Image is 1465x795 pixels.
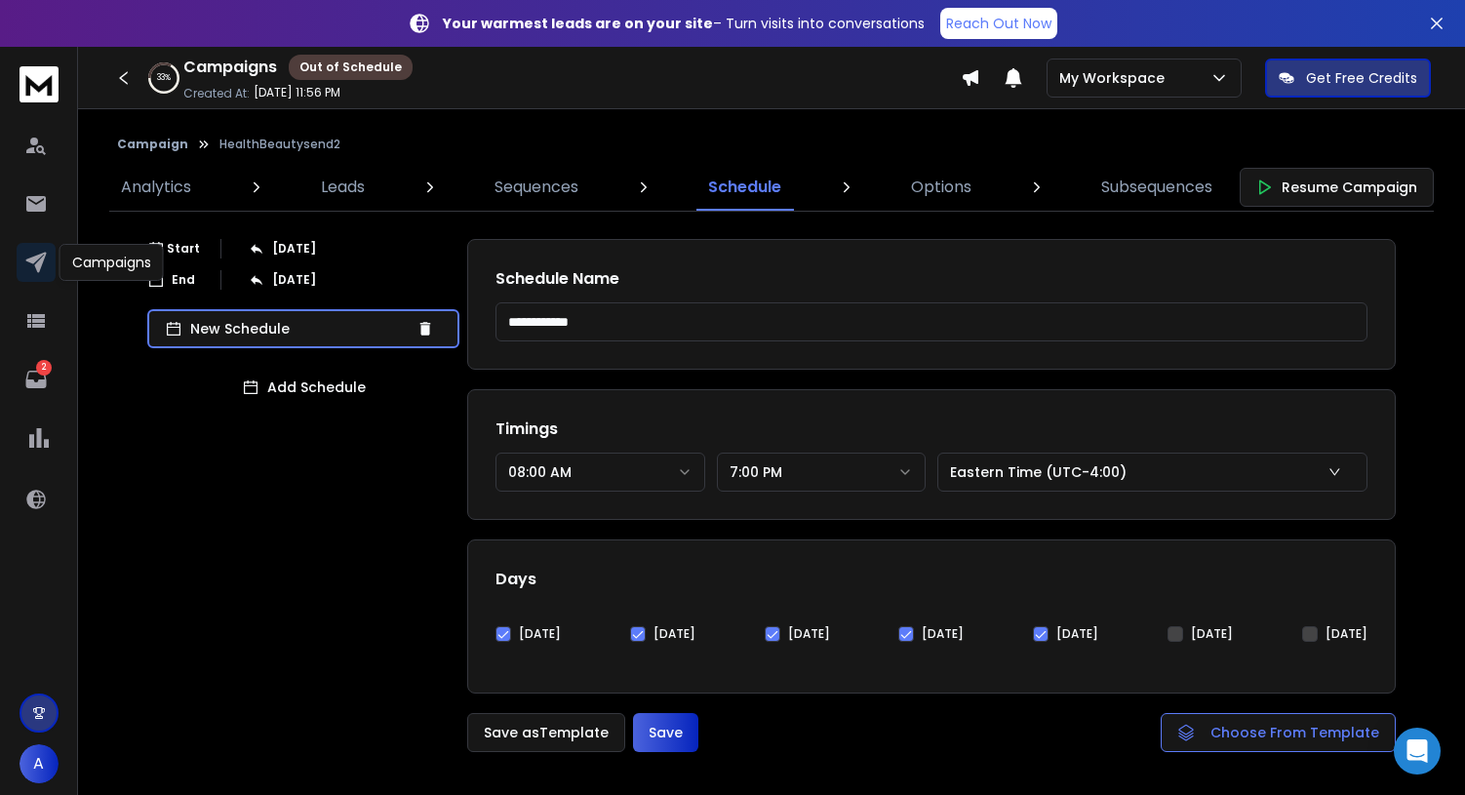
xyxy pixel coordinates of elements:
button: A [20,744,59,783]
button: Choose From Template [1161,713,1396,752]
label: [DATE] [1191,626,1233,642]
div: Campaigns [59,244,164,281]
label: [DATE] [922,626,964,642]
p: End [172,272,195,288]
a: Leads [309,164,376,211]
p: Schedule [708,176,781,199]
p: 33 % [157,72,171,84]
p: [DATE] 11:56 PM [254,85,340,100]
p: Analytics [121,176,191,199]
label: [DATE] [788,626,830,642]
span: Choose From Template [1210,723,1379,742]
label: [DATE] [653,626,695,642]
button: 08:00 AM [495,453,705,492]
h1: Schedule Name [495,267,1367,291]
a: 2 [17,360,56,399]
a: Schedule [696,164,793,211]
button: Save [633,713,698,752]
div: Out of Schedule [289,55,413,80]
a: Options [899,164,983,211]
label: [DATE] [1326,626,1367,642]
strong: Your warmest leads are on your site [443,14,713,33]
p: Created At: [183,86,250,101]
a: Sequences [483,164,590,211]
button: Get Free Credits [1265,59,1431,98]
button: Resume Campaign [1240,168,1434,207]
p: Get Free Credits [1306,68,1417,88]
p: [DATE] [272,241,316,257]
p: Start [167,241,200,257]
p: My Workspace [1059,68,1172,88]
p: Leads [321,176,365,199]
p: Options [911,176,971,199]
p: 2 [36,360,52,376]
button: Add Schedule [147,368,459,407]
div: Open Intercom Messenger [1394,728,1441,775]
p: Subsequences [1101,176,1212,199]
img: logo [20,66,59,102]
p: – Turn visits into conversations [443,14,925,33]
button: 7:00 PM [717,453,927,492]
h1: Campaigns [183,56,277,79]
label: [DATE] [519,626,561,642]
p: [DATE] [272,272,316,288]
a: Subsequences [1089,164,1224,211]
button: Save asTemplate [467,713,625,752]
label: [DATE] [1056,626,1098,642]
a: Reach Out Now [940,8,1057,39]
h1: Days [495,568,1367,591]
p: Eastern Time (UTC-4:00) [950,462,1134,482]
button: Campaign [117,137,188,152]
p: New Schedule [190,319,409,338]
p: HealthBeautysend2 [219,137,340,152]
p: Sequences [495,176,578,199]
h1: Timings [495,417,1367,441]
a: Analytics [109,164,203,211]
p: Reach Out Now [946,14,1051,33]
